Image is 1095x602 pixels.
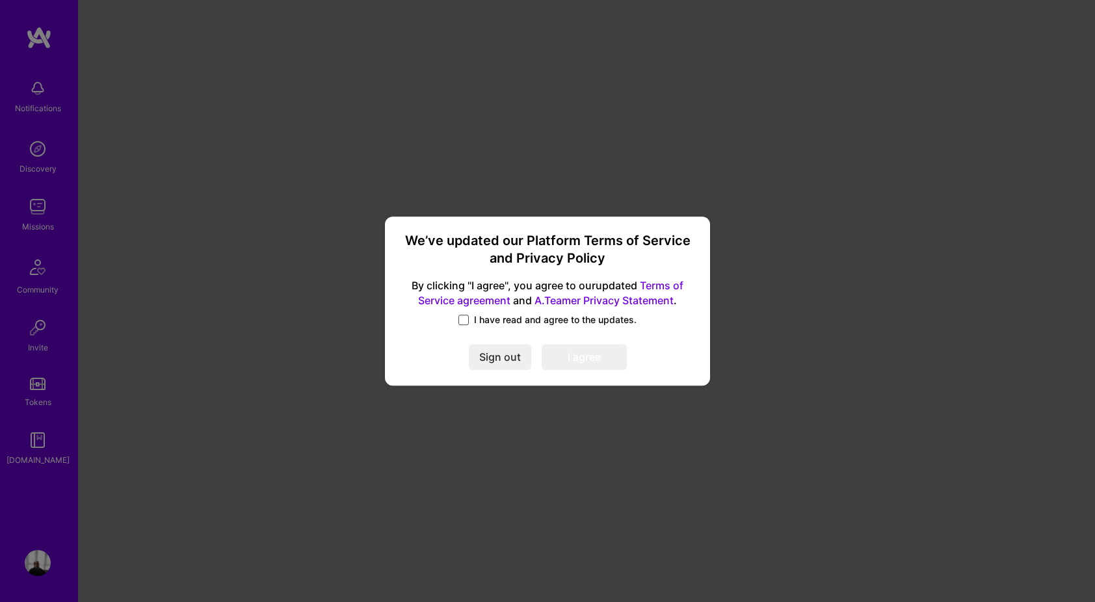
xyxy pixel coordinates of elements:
[401,232,694,268] h3: We’ve updated our Platform Terms of Service and Privacy Policy
[418,279,683,307] a: Terms of Service agreement
[474,313,637,326] span: I have read and agree to the updates.
[542,344,627,370] button: I agree
[534,294,674,307] a: A.Teamer Privacy Statement
[469,344,531,370] button: Sign out
[401,278,694,308] span: By clicking "I agree", you agree to our updated and .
